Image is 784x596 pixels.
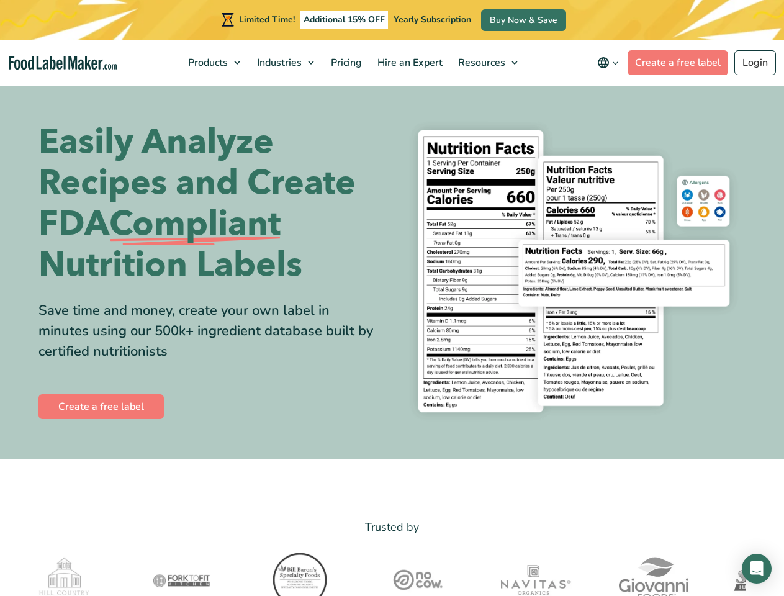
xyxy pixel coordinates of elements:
p: Trusted by [38,518,746,536]
a: Buy Now & Save [481,9,566,31]
span: Compliant [109,204,281,245]
span: Pricing [327,56,363,70]
a: Login [734,50,776,75]
span: Limited Time! [239,14,295,25]
span: Hire an Expert [374,56,444,70]
a: Create a free label [38,394,164,419]
a: Hire an Expert [370,40,448,86]
h1: Easily Analyze Recipes and Create FDA Nutrition Labels [38,122,383,286]
div: Open Intercom Messenger [742,554,772,584]
a: Products [181,40,246,86]
a: Create a free label [628,50,728,75]
span: Industries [253,56,303,70]
a: Industries [250,40,320,86]
a: Resources [451,40,524,86]
span: Yearly Subscription [394,14,471,25]
span: Resources [454,56,507,70]
span: Products [184,56,229,70]
a: Pricing [323,40,367,86]
div: Save time and money, create your own label in minutes using our 500k+ ingredient database built b... [38,300,383,362]
span: Additional 15% OFF [300,11,388,29]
